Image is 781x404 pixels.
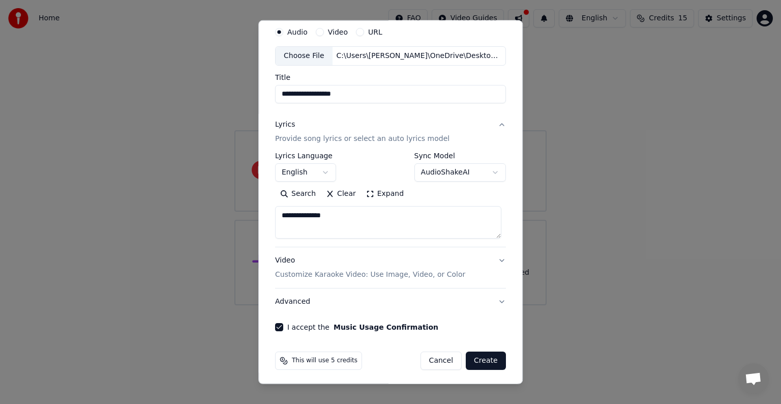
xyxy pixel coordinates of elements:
label: URL [368,28,382,36]
button: VideoCustomize Karaoke Video: Use Image, Video, or Color [275,247,506,288]
div: C:\Users\[PERSON_NAME]\OneDrive\Desktop\[DATE] song\Oru Poovithalin Org.mp3 [333,51,505,61]
span: This will use 5 credits [292,357,357,365]
label: Lyrics Language [275,152,336,159]
div: Lyrics [275,120,295,130]
button: Clear [321,186,361,202]
button: Create [466,352,506,370]
button: Search [275,186,321,202]
button: Cancel [420,352,462,370]
button: Expand [361,186,409,202]
label: I accept the [287,324,438,331]
label: Sync Model [414,152,506,159]
div: Choose File [276,47,333,65]
button: I accept the [334,324,438,331]
label: Video [328,28,348,36]
div: Video [275,255,465,280]
label: Title [275,74,506,81]
div: LyricsProvide song lyrics or select an auto lyrics model [275,152,506,247]
p: Provide song lyrics or select an auto lyrics model [275,134,449,144]
button: Advanced [275,288,506,315]
button: LyricsProvide song lyrics or select an auto lyrics model [275,111,506,152]
label: Audio [287,28,308,36]
p: Customize Karaoke Video: Use Image, Video, or Color [275,270,465,280]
